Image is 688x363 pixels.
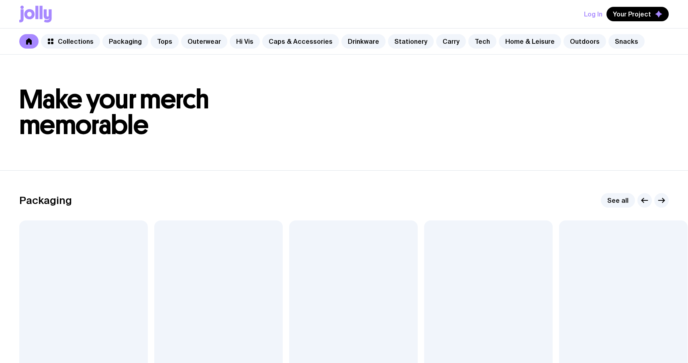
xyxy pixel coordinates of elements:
[102,34,148,49] a: Packaging
[613,10,651,18] span: Your Project
[262,34,339,49] a: Caps & Accessories
[468,34,496,49] a: Tech
[608,34,645,49] a: Snacks
[41,34,100,49] a: Collections
[19,194,72,206] h2: Packaging
[181,34,227,49] a: Outerwear
[58,37,94,45] span: Collections
[606,7,669,21] button: Your Project
[341,34,386,49] a: Drinkware
[151,34,179,49] a: Tops
[584,7,602,21] button: Log In
[19,84,209,141] span: Make your merch memorable
[388,34,434,49] a: Stationery
[436,34,466,49] a: Carry
[499,34,561,49] a: Home & Leisure
[601,193,635,208] a: See all
[230,34,260,49] a: Hi Vis
[563,34,606,49] a: Outdoors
